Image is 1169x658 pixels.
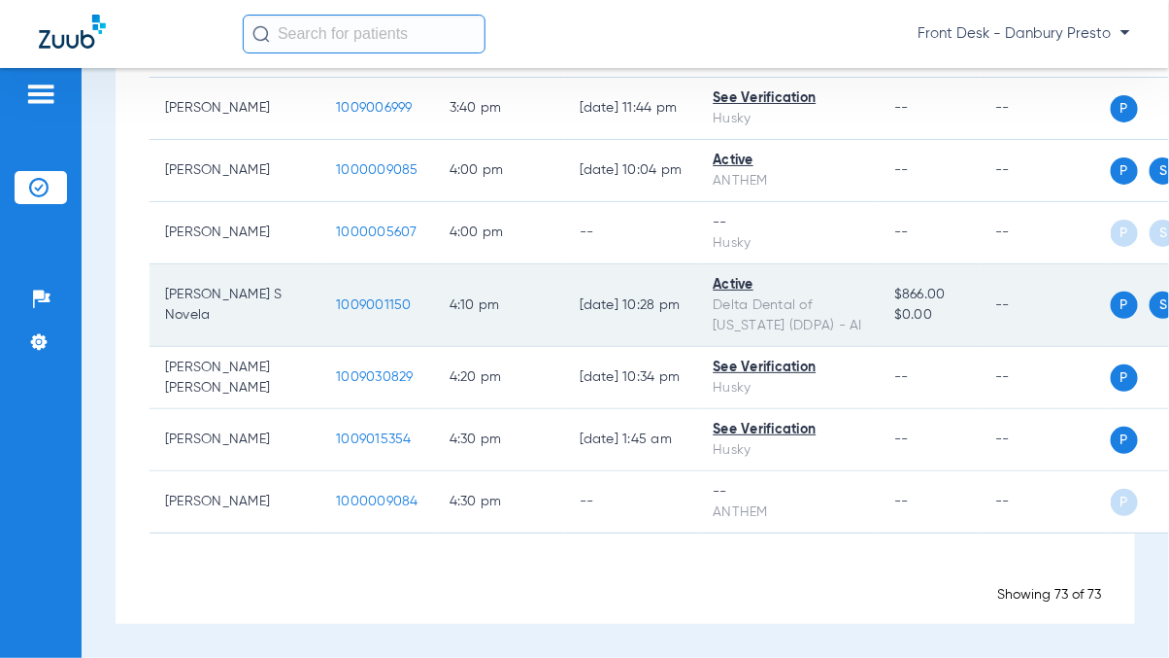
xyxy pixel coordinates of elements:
td: 4:00 PM [434,140,564,202]
td: -- [980,202,1111,264]
span: P [1111,364,1138,392]
span: 1009030829 [336,370,414,384]
span: P [1111,427,1138,454]
div: ANTHEM [714,171,864,191]
div: See Verification [714,420,864,440]
td: 4:30 PM [434,409,564,471]
img: Search Icon [252,25,270,43]
div: Active [714,151,864,171]
td: -- [564,202,698,264]
span: 1009015354 [336,433,412,446]
td: 4:10 PM [434,264,564,347]
td: [PERSON_NAME] S Novela [150,264,320,347]
div: Husky [714,440,864,461]
span: 1009001150 [336,298,412,312]
span: P [1111,157,1138,185]
td: [DATE] 10:34 PM [564,347,698,409]
td: [DATE] 10:28 PM [564,264,698,347]
td: [DATE] 1:45 AM [564,409,698,471]
span: P [1111,95,1138,122]
td: -- [980,264,1111,347]
iframe: Chat Widget [1072,565,1169,658]
span: Front Desk - Danbury Presto [918,24,1130,44]
td: [PERSON_NAME] [150,140,320,202]
div: See Verification [714,358,864,378]
td: [DATE] 11:44 PM [564,78,698,140]
div: Active [714,275,864,295]
td: [PERSON_NAME] [150,409,320,471]
span: 1000005607 [336,225,417,239]
span: -- [894,370,909,384]
span: -- [894,101,909,115]
img: Zuub Logo [39,15,106,49]
span: P [1111,489,1138,516]
div: -- [714,213,864,233]
td: [PERSON_NAME] [PERSON_NAME] [150,347,320,409]
div: Delta Dental of [US_STATE] (DDPA) - AI [714,295,864,336]
div: See Verification [714,88,864,109]
td: [PERSON_NAME] [150,78,320,140]
img: hamburger-icon [25,83,56,106]
div: Husky [714,378,864,398]
div: -- [714,482,864,502]
td: [DATE] 10:04 PM [564,140,698,202]
td: -- [980,78,1111,140]
div: ANTHEM [714,502,864,523]
div: Husky [714,109,864,129]
span: P [1111,292,1138,319]
input: Search for patients [243,15,485,53]
td: 4:00 PM [434,202,564,264]
span: $0.00 [894,305,964,326]
td: -- [980,140,1111,202]
td: 3:40 PM [434,78,564,140]
td: 4:30 PM [434,471,564,534]
td: [PERSON_NAME] [150,471,320,534]
span: Showing 73 of 73 [997,588,1101,602]
span: -- [894,163,909,177]
div: Husky [714,233,864,254]
td: -- [980,409,1111,471]
td: 4:20 PM [434,347,564,409]
td: -- [980,347,1111,409]
span: 1000009085 [336,163,418,177]
td: -- [564,471,698,534]
td: [PERSON_NAME] [150,202,320,264]
span: $866.00 [894,285,964,305]
span: P [1111,220,1138,247]
span: -- [894,433,909,446]
span: -- [894,495,909,508]
span: -- [894,225,909,239]
span: 1009006999 [336,101,413,115]
td: -- [980,471,1111,534]
span: 1000009084 [336,495,418,508]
